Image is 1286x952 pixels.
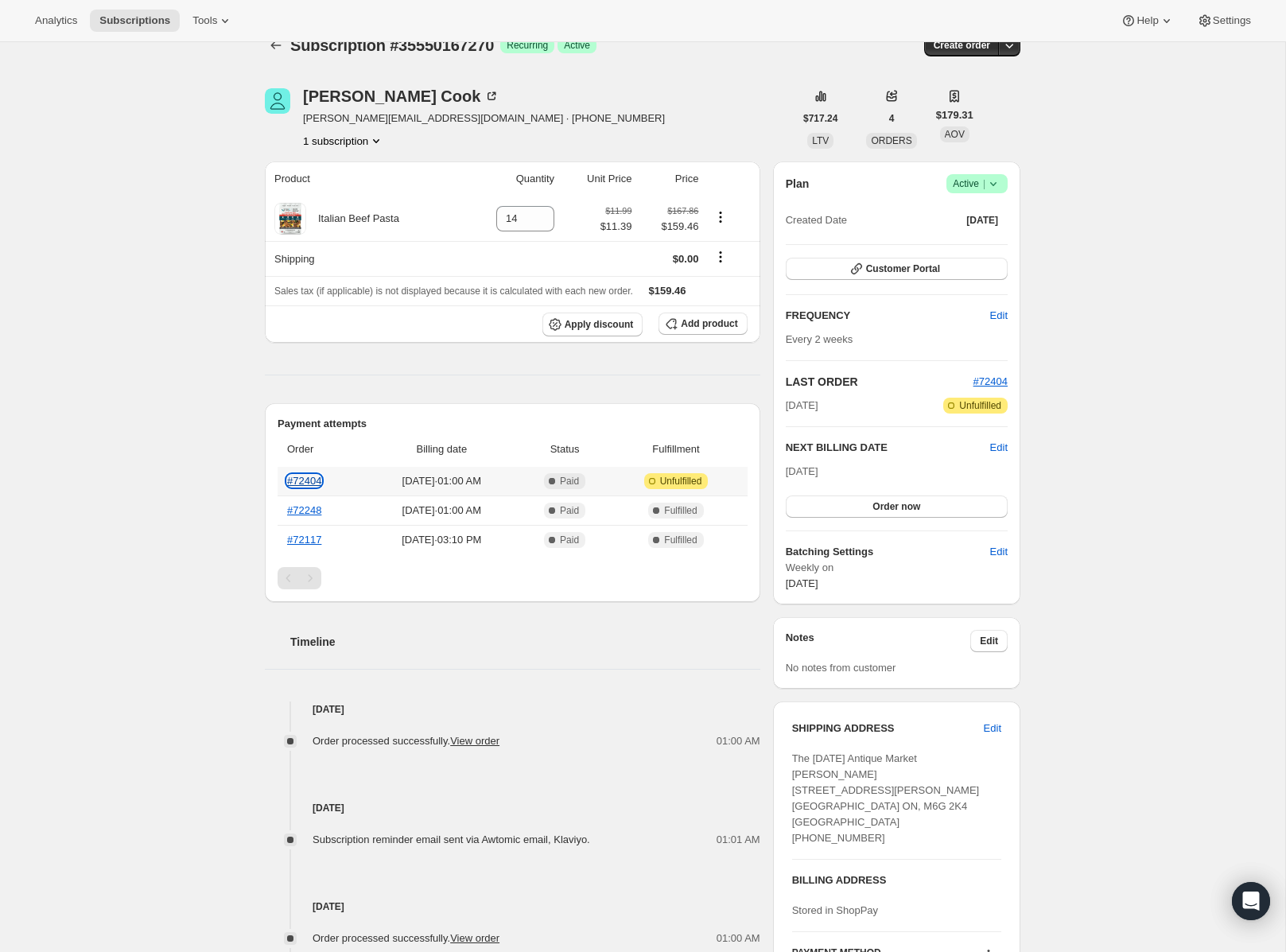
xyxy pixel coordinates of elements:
[660,475,702,488] span: Unfulfilled
[368,532,515,548] span: [DATE] · 03:10 PM
[303,133,384,149] button: Product actions
[786,212,847,228] span: Created Date
[274,286,633,297] span: Sales tax (if applicable) is not displayed because it is calculated with each new order.
[313,833,590,845] span: Subscription reminder email sent via Awtomic email, Klaviyo.
[786,662,896,674] span: No notes from customer
[786,176,810,192] h2: Plan
[667,206,698,216] small: $167.86
[794,107,847,130] button: $717.24
[792,872,1001,888] h3: BILLING ADDRESS
[673,253,699,265] span: $0.00
[265,701,760,717] h4: [DATE]
[614,441,737,457] span: Fulfillment
[278,416,748,432] h2: Payment attempts
[889,112,895,125] span: 4
[265,88,290,114] span: Marlene Cook
[924,34,1000,56] button: Create order
[278,432,363,467] th: Order
[659,313,747,335] button: Add product
[559,161,636,196] th: Unit Price
[786,398,818,414] span: [DATE]
[983,177,985,190] span: |
[303,111,665,126] span: [PERSON_NAME][EMAIL_ADDRESS][DOMAIN_NAME] · [PHONE_NUMBER]
[313,735,499,747] span: Order processed successfully.
[980,635,998,647] span: Edit
[605,206,631,216] small: $11.99
[303,88,499,104] div: [PERSON_NAME] Cook
[812,135,829,146] span: LTV
[953,176,1001,192] span: Active
[792,904,878,916] span: Stored in ShopPay
[871,135,911,146] span: ORDERS
[565,318,634,331] span: Apply discount
[641,219,698,235] span: $159.46
[786,374,973,390] h2: LAST ORDER
[183,10,243,32] button: Tools
[368,473,515,489] span: [DATE] · 01:00 AM
[90,10,180,32] button: Subscriptions
[981,303,1017,328] button: Edit
[981,539,1017,565] button: Edit
[984,721,1001,736] span: Edit
[786,544,990,560] h6: Batching Settings
[274,203,306,235] img: product img
[1213,14,1251,27] span: Settings
[970,630,1008,652] button: Edit
[959,399,1001,412] span: Unfulfilled
[450,932,499,944] a: View order
[564,39,590,52] span: Active
[664,504,697,517] span: Fulfilled
[560,504,579,517] span: Paid
[792,752,980,844] span: The [DATE] Antique Market [PERSON_NAME] [STREET_ADDRESS][PERSON_NAME] [GEOGRAPHIC_DATA] ON, M6G 2...
[525,441,604,457] span: Status
[368,441,515,457] span: Billing date
[306,211,399,227] div: Italian Beef Pasta
[872,500,920,513] span: Order now
[192,14,217,27] span: Tools
[265,899,760,915] h4: [DATE]
[957,209,1008,231] button: [DATE]
[708,208,733,226] button: Product actions
[717,733,760,749] span: 01:00 AM
[1187,10,1261,32] button: Settings
[290,634,760,650] h2: Timeline
[792,721,984,736] h3: SHIPPING ADDRESS
[664,534,697,546] span: Fulfilled
[463,161,559,196] th: Quantity
[542,313,643,336] button: Apply discount
[265,800,760,816] h4: [DATE]
[265,241,463,276] th: Shipping
[803,112,837,125] span: $717.24
[99,14,170,27] span: Subscriptions
[600,219,632,235] span: $11.39
[1136,14,1158,27] span: Help
[1232,882,1270,920] div: Open Intercom Messenger
[936,107,973,123] span: $179.31
[880,107,904,130] button: 4
[786,333,853,345] span: Every 2 weeks
[990,308,1008,324] span: Edit
[990,544,1008,560] span: Edit
[681,317,737,330] span: Add product
[786,308,990,324] h2: FREQUENCY
[290,37,494,54] span: Subscription #35550167270
[560,534,579,546] span: Paid
[973,374,1008,390] button: #72404
[786,495,1008,518] button: Order now
[265,34,287,56] button: Subscriptions
[507,39,548,52] span: Recurring
[945,129,965,140] span: AOV
[934,39,990,52] span: Create order
[649,285,686,297] span: $159.46
[313,932,499,944] span: Order processed successfully.
[287,475,321,487] a: #72404
[866,262,940,275] span: Customer Portal
[278,567,748,589] nav: Pagination
[786,630,971,652] h3: Notes
[717,832,760,848] span: 01:01 AM
[973,375,1008,387] span: #72404
[966,214,998,227] span: [DATE]
[265,161,463,196] th: Product
[636,161,703,196] th: Price
[368,503,515,519] span: [DATE] · 01:00 AM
